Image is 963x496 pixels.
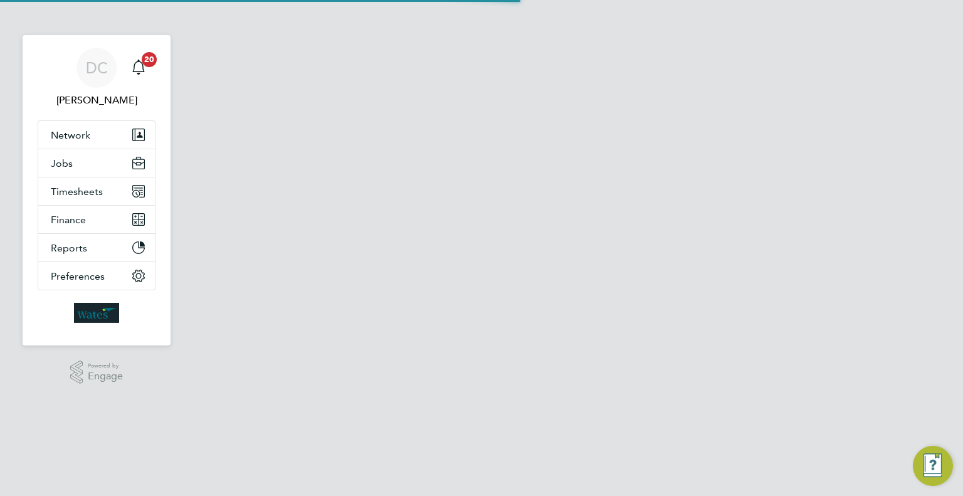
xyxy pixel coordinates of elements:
[51,186,103,198] span: Timesheets
[142,52,157,67] span: 20
[51,129,90,141] span: Network
[51,157,73,169] span: Jobs
[38,303,155,323] a: Go to home page
[86,60,108,76] span: DC
[38,149,155,177] button: Jobs
[88,371,123,382] span: Engage
[913,446,953,486] button: Engage Resource Center
[38,262,155,290] button: Preferences
[51,242,87,254] span: Reports
[38,234,155,261] button: Reports
[126,48,151,88] a: 20
[88,361,123,371] span: Powered by
[51,270,105,282] span: Preferences
[51,214,86,226] span: Finance
[70,361,124,384] a: Powered byEngage
[23,35,171,346] nav: Main navigation
[74,303,119,323] img: wates-logo-retina.png
[38,177,155,205] button: Timesheets
[38,121,155,149] button: Network
[38,48,155,108] a: DC[PERSON_NAME]
[38,93,155,108] span: Daisy Cadman
[38,206,155,233] button: Finance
